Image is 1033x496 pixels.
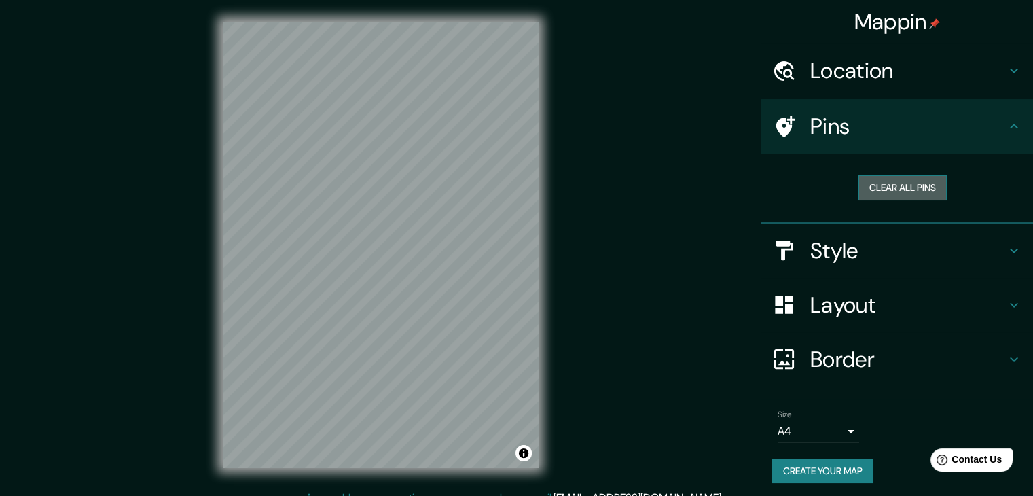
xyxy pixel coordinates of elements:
div: Layout [761,278,1033,332]
label: Size [778,408,792,420]
canvas: Map [223,22,539,468]
div: Border [761,332,1033,387]
h4: Style [810,237,1006,264]
h4: Location [810,57,1006,84]
h4: Layout [810,291,1006,319]
h4: Pins [810,113,1006,140]
h4: Border [810,346,1006,373]
div: Location [761,43,1033,98]
img: pin-icon.png [929,18,940,29]
div: Style [761,224,1033,278]
div: A4 [778,421,859,442]
iframe: Help widget launcher [912,443,1018,481]
button: Create your map [772,459,873,484]
div: Pins [761,99,1033,154]
button: Toggle attribution [515,445,532,461]
button: Clear all pins [858,175,947,200]
h4: Mappin [854,8,941,35]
